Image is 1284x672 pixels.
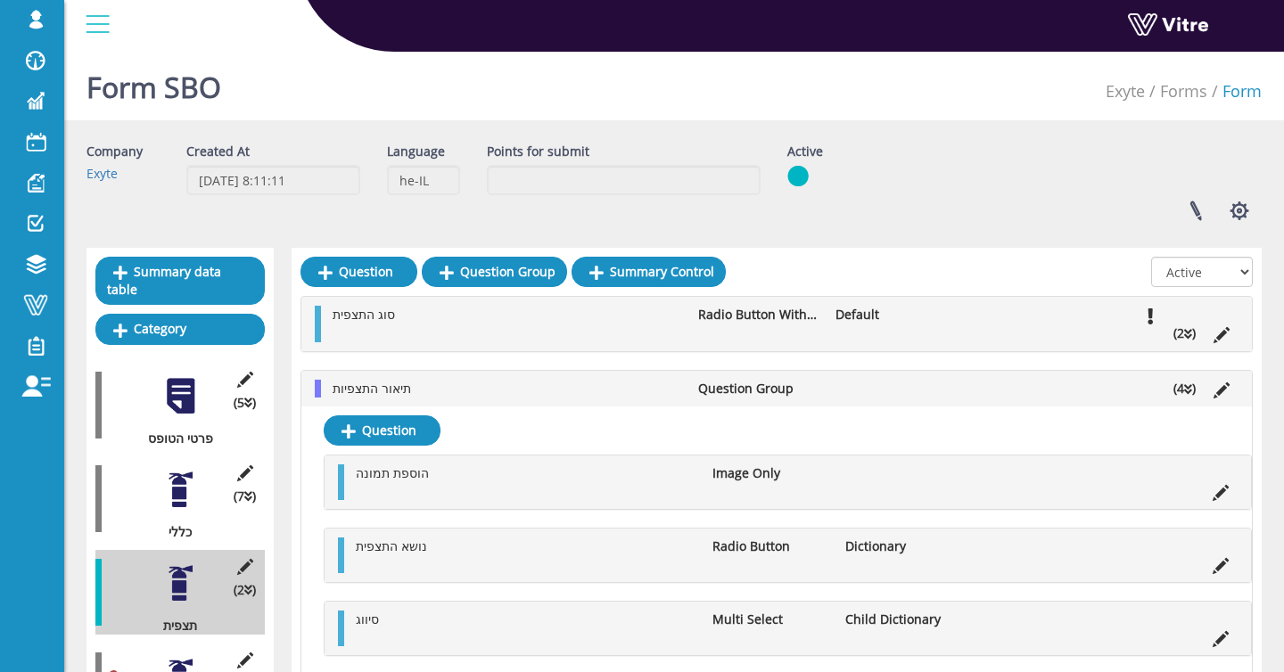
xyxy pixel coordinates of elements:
li: Radio Button With Options [689,306,827,324]
span: נושא התצפית [356,537,427,554]
a: Question Group [422,257,567,287]
li: Radio Button [704,537,837,555]
span: הוספת תמונה [356,464,429,481]
label: Language [387,143,445,160]
label: Active [787,143,823,160]
label: Points for submit [487,143,589,160]
a: Category [95,314,265,344]
span: סיווג [356,611,379,627]
div: פרטי הטופס [95,430,251,447]
li: (2 ) [1165,324,1205,342]
span: (7 ) [234,488,256,505]
div: תצפית [95,617,251,635]
li: Form [1207,80,1262,103]
a: Exyte [1106,80,1145,102]
label: Company [86,143,143,160]
a: Forms [1160,80,1207,102]
span: תיאור התצפיות [333,380,411,397]
li: Default [827,306,964,324]
li: (4 ) [1165,380,1205,397]
li: Multi Select [704,611,837,628]
span: סוג התצפית [333,306,395,323]
h1: Form SBO [86,45,221,120]
span: (5 ) [234,394,256,412]
li: Dictionary [836,537,970,555]
a: Question [300,257,417,287]
li: Question Group [689,380,827,397]
li: Child Dictionary [836,611,970,628]
label: Created At [186,143,250,160]
a: Summary Control [572,257,726,287]
span: (2 ) [234,581,256,599]
div: כללי [95,523,251,541]
a: Exyte [86,165,118,182]
a: Summary data table [95,257,265,305]
li: Image Only [704,464,837,482]
a: Question [324,415,440,446]
img: yes [787,165,809,187]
